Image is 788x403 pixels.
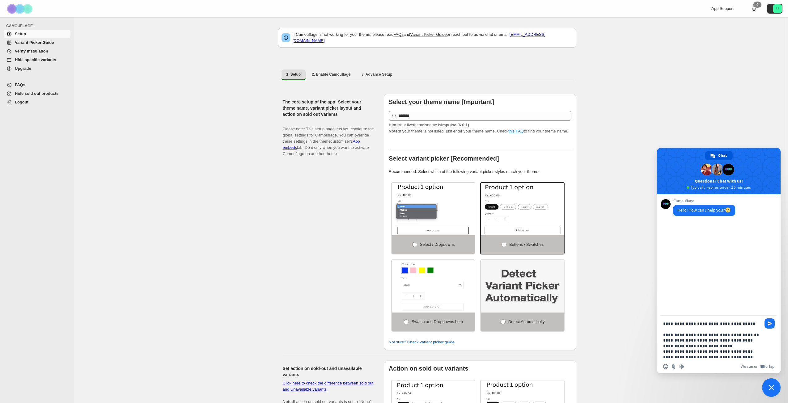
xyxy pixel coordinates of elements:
[393,32,404,37] a: FAQs
[15,40,54,45] span: Variant Picker Guide
[751,6,757,12] a: 0
[389,365,468,372] b: Action on sold out variants
[392,183,475,235] img: Select / Dropdowns
[765,364,774,369] span: Crisp
[762,378,781,397] div: Close chat
[673,199,735,203] span: Camouflage
[15,49,48,53] span: Verify Installation
[741,364,758,369] span: We run on
[293,31,573,44] p: If Camouflage is not working for your theme, please read and or reach out to us via chat or email:
[4,81,70,89] a: FAQs
[392,260,475,313] img: Swatch and Dropdowns both
[15,91,59,96] span: Hide sold out products
[4,56,70,64] a: Hide specific variants
[753,2,761,8] div: 0
[508,319,545,324] span: Detect Automatically
[389,99,494,105] b: Select your theme name [Important]
[671,364,676,369] span: Send a file
[389,169,571,175] p: Recommended: Select which of the following variant picker styles match your theme.
[508,129,524,133] a: this FAQ
[767,4,782,14] button: Avatar with initials U
[481,183,564,235] img: Buttons / Swatches
[663,364,668,369] span: Insert an emoji
[773,4,782,13] span: Avatar with initials U
[509,242,544,247] span: Buttons / Swatches
[6,23,71,28] span: CAMOUFLAGE
[677,208,731,213] span: Hello! How can I help you?
[283,120,374,157] p: Please note: This setup page lets you configure the global settings for Camouflage. You can overr...
[389,123,398,127] strong: Hint:
[4,38,70,47] a: Variant Picker Guide
[389,123,469,127] span: Your live theme's name is
[4,30,70,38] a: Setup
[15,82,25,87] span: FAQs
[410,32,447,37] a: Variant Picker Guide
[776,7,779,10] text: U
[679,364,684,369] span: Audio message
[663,321,761,360] textarea: Compose your message...
[5,0,36,17] img: Camouflage
[286,72,301,77] span: 1. Setup
[15,31,26,36] span: Setup
[15,66,31,71] span: Upgrade
[441,123,469,127] strong: Impulse (6.0.1)
[711,6,734,11] span: App Support
[283,381,374,392] a: Click here to check the difference between sold out and Unavailable variants
[4,98,70,107] a: Logout
[283,99,374,117] h2: The core setup of the app! Select your theme name, variant picker layout and action on sold out v...
[283,365,374,378] h2: Set action on sold-out and unavailable variants
[15,100,28,104] span: Logout
[741,364,774,369] a: We run onCrisp
[4,64,70,73] a: Upgrade
[389,129,399,133] strong: Note:
[312,72,350,77] span: 2. Enable Camouflage
[389,340,455,344] a: Not sure? Check variant picker guide
[362,72,392,77] span: 3. Advance Setup
[765,318,775,329] span: Send
[389,122,571,134] p: If your theme is not listed, just enter your theme name. Check to find your theme name.
[481,260,564,313] img: Detect Automatically
[718,151,727,160] span: Chat
[705,151,733,160] div: Chat
[389,155,499,162] b: Select variant picker [Recommended]
[4,47,70,56] a: Verify Installation
[412,319,463,324] span: Swatch and Dropdowns both
[4,89,70,98] a: Hide sold out products
[15,57,56,62] span: Hide specific variants
[420,242,455,247] span: Select / Dropdowns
